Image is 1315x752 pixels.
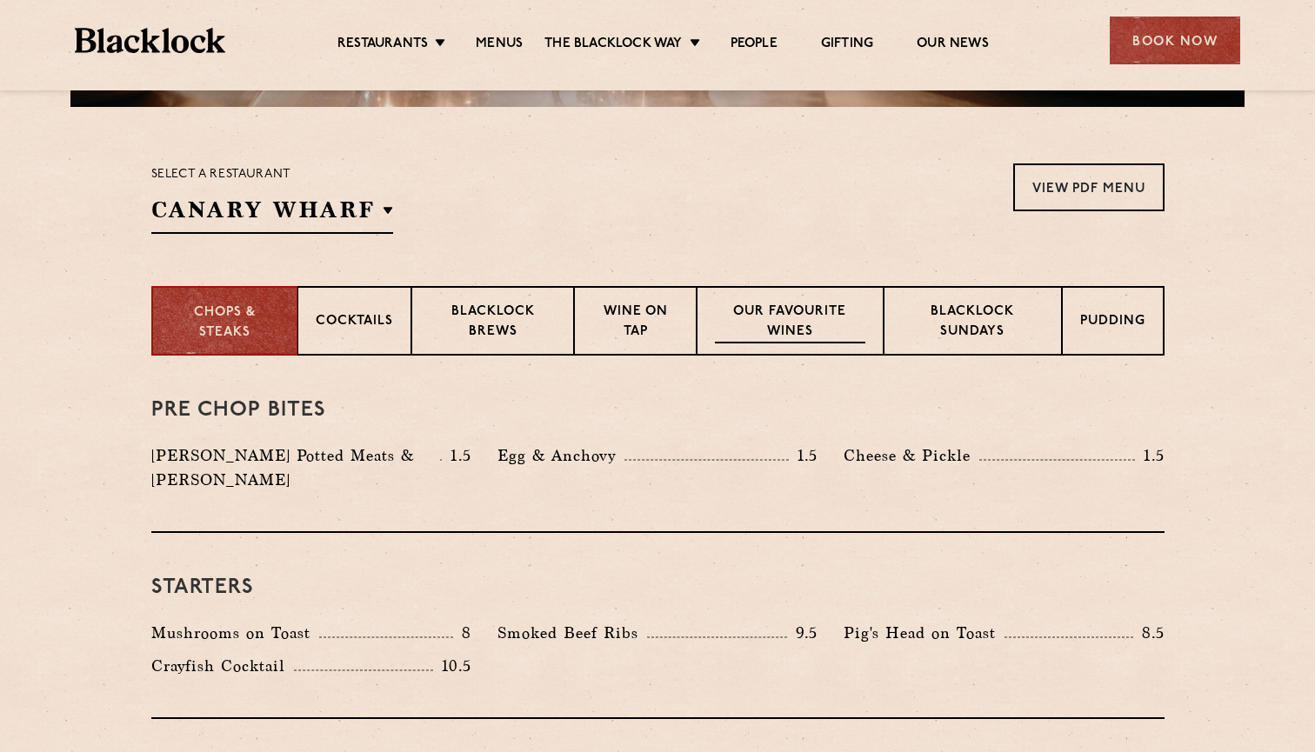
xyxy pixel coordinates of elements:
[1110,17,1240,64] div: Book Now
[453,622,471,644] p: 8
[151,163,393,186] p: Select a restaurant
[731,36,778,55] a: People
[544,36,682,55] a: The Blacklock Way
[151,399,1165,422] h3: Pre Chop Bites
[151,576,1165,599] h3: Starters
[715,303,865,343] p: Our favourite wines
[1080,312,1145,334] p: Pudding
[430,303,557,343] p: Blacklock Brews
[1013,163,1165,211] a: View PDF Menu
[75,28,225,53] img: BL_Textured_Logo-footer-cropped.svg
[151,621,319,645] p: Mushrooms on Toast
[316,312,393,334] p: Cocktails
[844,621,1005,645] p: Pig's Head on Toast
[917,36,989,55] a: Our News
[789,444,818,467] p: 1.5
[170,303,279,343] p: Chops & Steaks
[151,195,393,234] h2: Canary Wharf
[1133,622,1165,644] p: 8.5
[151,443,441,492] p: [PERSON_NAME] Potted Meats & [PERSON_NAME]
[151,654,294,678] p: Crayfish Cocktail
[821,36,873,55] a: Gifting
[497,443,624,468] p: Egg & Anchovy
[1135,444,1165,467] p: 1.5
[592,303,678,343] p: Wine on Tap
[844,443,979,468] p: Cheese & Pickle
[476,36,523,55] a: Menus
[497,621,647,645] p: Smoked Beef Ribs
[902,303,1043,343] p: Blacklock Sundays
[433,655,471,677] p: 10.5
[442,444,471,467] p: 1.5
[337,36,428,55] a: Restaurants
[787,622,818,644] p: 9.5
